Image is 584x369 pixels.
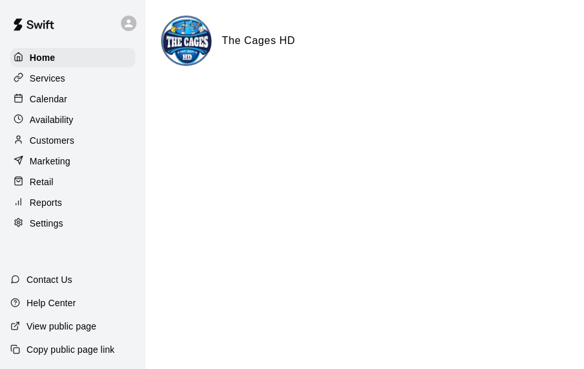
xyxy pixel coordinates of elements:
[10,110,135,129] a: Availability
[10,193,135,212] a: Reports
[222,32,296,49] h6: The Cages HD
[27,320,96,333] p: View public page
[10,214,135,233] a: Settings
[10,131,135,150] a: Customers
[10,48,135,67] a: Home
[10,69,135,88] a: Services
[10,89,135,109] a: Calendar
[30,155,70,168] p: Marketing
[30,93,67,106] p: Calendar
[30,217,63,230] p: Settings
[30,175,54,188] p: Retail
[27,296,76,309] p: Help Center
[30,51,56,64] p: Home
[30,196,62,209] p: Reports
[30,134,74,147] p: Customers
[30,113,74,126] p: Availability
[10,172,135,192] a: Retail
[10,151,135,171] a: Marketing
[163,17,211,66] img: The Cages HD logo
[27,273,72,286] p: Contact Us
[30,72,65,85] p: Services
[27,343,114,356] p: Copy public page link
